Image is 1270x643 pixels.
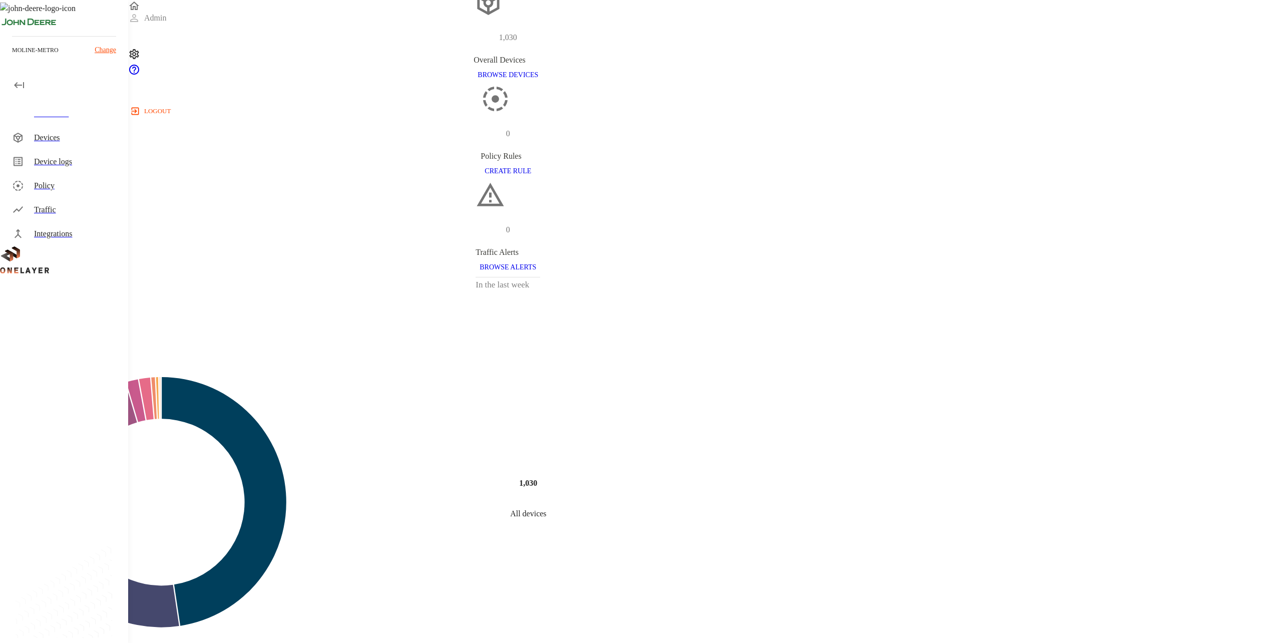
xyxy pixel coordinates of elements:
[481,162,535,181] button: CREATE RULE
[476,246,540,258] div: Traffic Alerts
[481,150,535,162] div: Policy Rules
[506,128,510,140] p: 0
[128,69,140,77] a: onelayer-support
[476,277,540,292] h3: In the last week
[476,262,540,271] a: BROWSE ALERTS
[510,508,546,520] p: All devices
[128,103,175,119] button: logout
[506,224,510,236] p: 0
[128,103,1270,119] a: logout
[128,69,140,77] span: Support Portal
[144,12,166,24] p: Admin
[519,477,537,489] h4: 1,030
[481,166,535,175] a: CREATE RULE
[476,258,540,277] button: BROWSE ALERTS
